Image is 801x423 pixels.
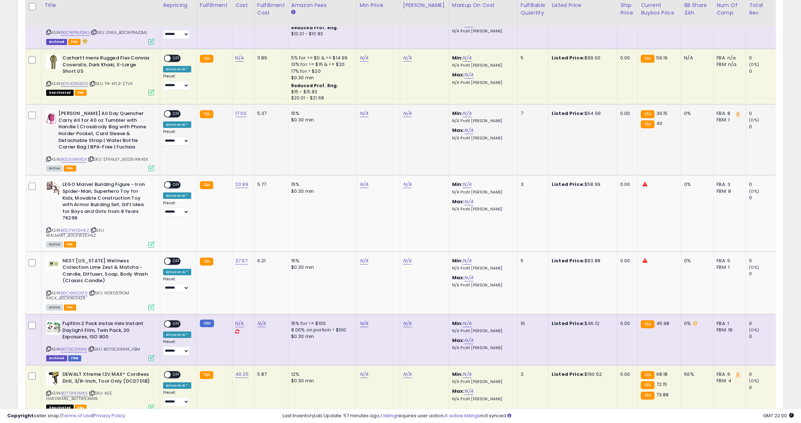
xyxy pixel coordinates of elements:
[452,71,465,78] b: Max:
[235,110,246,117] a: 17.00
[749,110,778,117] div: 0
[717,320,740,327] div: FBA: 1
[200,258,213,266] small: FBA
[46,290,130,301] span: | SKU: NORDSTROM RACK_B0CXNG24Z6
[463,110,471,117] a: N/A
[552,181,612,188] div: $58.99
[552,1,614,9] div: Listed Price
[235,371,249,378] a: 40.25
[656,110,668,117] span: 39.15
[46,304,63,311] span: All listings currently available for purchase on Amazon
[88,156,148,162] span: | SKU: STANLEY_B0D5VNK4SX
[291,83,338,89] b: Reduced Prof. Rng.
[749,264,759,270] small: (0%)
[684,258,708,264] div: 0%
[46,390,112,401] span: | SKU: ACE HARDWARE_B07TWK3MX5
[452,136,512,141] p: N/A Profit [PERSON_NAME]
[552,371,585,378] b: Listed Price:
[163,382,191,389] div: Amazon AI *
[463,54,471,62] a: N/A
[291,68,351,75] div: 17% for > $20
[46,110,57,125] img: 412njvOOXYL._SL40_.jpg
[656,54,668,61] span: 59.19
[291,9,296,15] small: Amazon Fees.
[46,320,154,360] div: ASIN:
[61,156,87,162] a: B0D5VNK4SX
[44,1,157,9] div: Title
[360,371,368,378] a: N/A
[360,1,397,9] div: Min Price
[521,55,543,61] div: 5
[717,1,743,17] div: Num of Comp.
[452,127,465,134] b: Max:
[717,117,740,123] div: FBM: 1
[62,181,150,223] b: LEGO Marvel Building Figure - Iron Spider-Man, Superhero Toy for Kids, Movable Construction Toy w...
[684,55,708,61] div: N/A
[163,121,191,128] div: Amazon AI *
[749,124,778,130] div: 0
[656,120,662,127] span: 40
[46,55,61,69] img: 31OEMv-xLoL._SL40_.jpg
[7,412,34,419] strong: Copyright
[163,277,191,293] div: Preset:
[291,264,351,271] div: $0.30 min
[452,198,465,205] b: Max:
[749,378,759,384] small: (0%)
[749,258,778,264] div: 0
[445,412,480,419] a: 6 active listings
[717,327,740,333] div: FBM: 19
[656,381,667,388] span: 72.15
[717,264,740,271] div: FBM: 1
[749,384,778,391] div: 0
[521,110,543,117] div: 7
[717,55,740,61] div: FBA: n/a
[641,320,654,328] small: FBA
[452,257,463,264] b: Min:
[463,257,471,264] a: N/A
[171,182,182,188] span: OFF
[452,110,463,117] b: Min:
[552,320,612,327] div: $46.12
[291,31,351,37] div: $10.01 - $10.83
[46,39,67,45] span: Listings that have been deleted from Seller Central
[68,39,80,45] span: FBA
[717,188,740,195] div: FBM: 8
[452,283,512,288] p: N/A Profit [PERSON_NAME]
[452,379,512,384] p: N/A Profit [PERSON_NAME]
[452,207,512,212] p: N/A Profit [PERSON_NAME]
[46,181,154,246] div: ASIN:
[684,320,708,327] div: 0%
[360,257,368,264] a: N/A
[641,55,654,63] small: FBA
[749,1,775,17] div: Total Rev.
[61,346,87,352] a: B07GC99X4K
[684,110,708,117] div: 0%
[200,371,213,379] small: FBA
[464,71,473,79] a: N/A
[46,90,74,96] span: All listings that are unavailable for purchase on Amazon for any reason other than out-of-stock
[64,241,76,248] span: FBA
[171,321,182,327] span: OFF
[200,110,213,118] small: FBA
[171,258,182,264] span: OFF
[717,371,740,378] div: FBA: 6
[235,257,248,264] a: 27.97
[381,412,397,419] a: 1 listing
[620,110,632,117] div: 0.00
[46,355,67,361] span: Listings that have been deleted from Seller Central
[452,346,512,351] p: N/A Profit [PERSON_NAME]
[257,181,283,188] div: 5.77
[403,181,412,188] a: N/A
[235,181,248,188] a: 23.99
[291,378,351,384] div: $0.30 min
[235,54,244,62] a: N/A
[464,337,473,344] a: N/A
[257,258,283,264] div: 6.21
[684,371,708,378] div: 56%
[291,371,351,378] div: 12%
[93,412,125,419] a: Privacy Policy
[61,81,88,87] a: B093QN5B26
[552,257,585,264] b: Listed Price:
[61,390,88,396] a: B07TWK3MX5
[641,1,678,17] div: Current Buybox Price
